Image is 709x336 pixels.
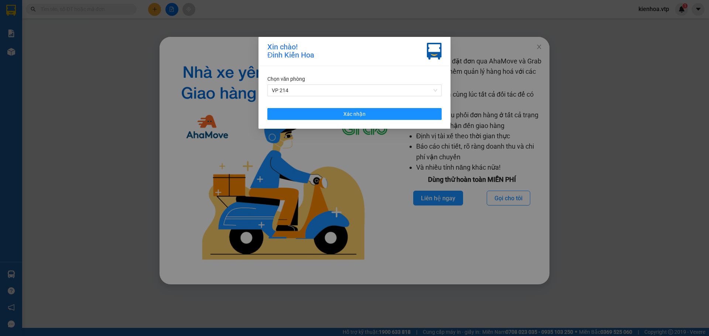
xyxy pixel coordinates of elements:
[267,43,314,60] div: Xin chào! Đinh Kiến Hoa
[267,108,442,120] button: Xác nhận
[267,75,442,83] div: Chọn văn phòng
[272,85,437,96] span: VP 214
[427,43,442,60] img: vxr-icon
[343,110,366,118] span: Xác nhận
